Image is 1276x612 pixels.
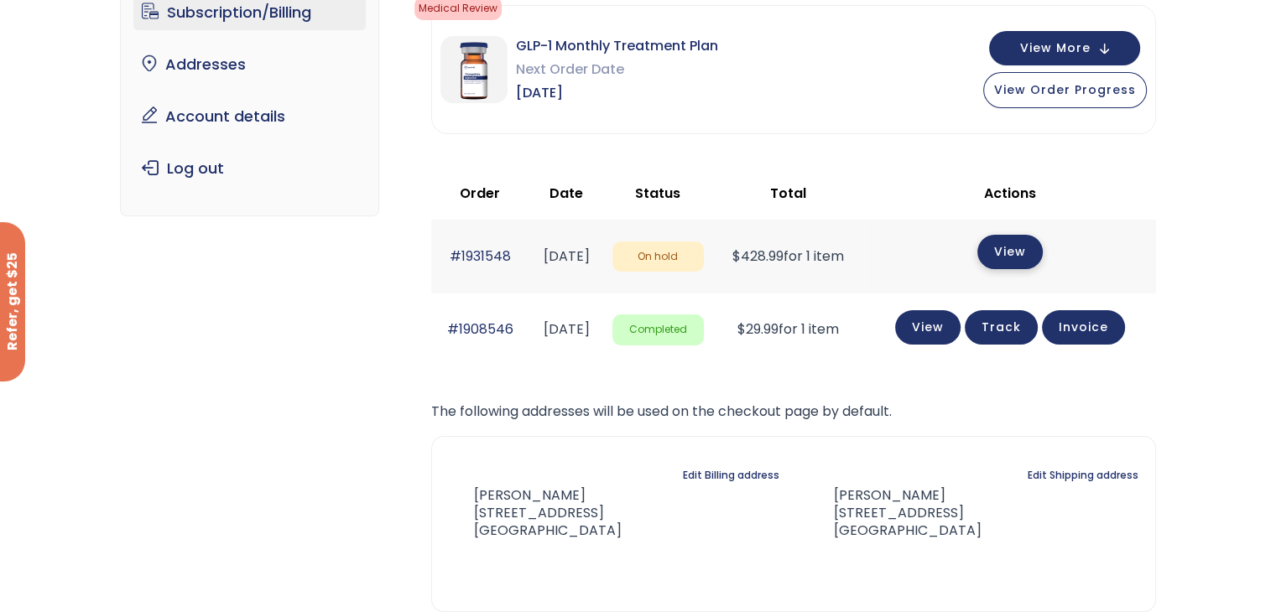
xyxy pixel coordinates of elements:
[516,58,718,81] span: Next Order Date
[712,293,864,366] td: for 1 item
[989,31,1140,65] button: View More
[133,99,366,134] a: Account details
[983,72,1147,108] button: View Order Progress
[440,36,508,103] img: GLP-1 Monthly Treatment Plan
[732,246,741,266] span: $
[460,184,500,203] span: Order
[516,81,718,105] span: [DATE]
[737,319,779,339] span: 29.99
[1020,43,1091,54] span: View More
[977,235,1043,269] a: View
[895,310,961,345] a: View
[544,246,590,266] time: [DATE]
[732,246,784,266] span: 428.99
[737,319,746,339] span: $
[770,184,806,203] span: Total
[984,184,1036,203] span: Actions
[965,310,1038,345] a: Track
[807,487,982,539] address: [PERSON_NAME] [STREET_ADDRESS] [GEOGRAPHIC_DATA]
[447,319,513,339] a: #1908546
[994,81,1136,98] span: View Order Progress
[1042,310,1125,345] a: Invoice
[683,464,779,487] a: Edit Billing address
[549,184,583,203] span: Date
[133,47,366,82] a: Addresses
[431,400,1156,423] p: The following addresses will be used on the checkout page by default.
[544,319,590,339] time: [DATE]
[635,184,680,203] span: Status
[612,241,704,272] span: On hold
[1028,464,1138,487] a: Edit Shipping address
[133,151,366,186] a: Log out
[612,314,704,345] span: Completed
[450,246,511,266] a: #1931548
[449,487,622,539] address: [PERSON_NAME] [STREET_ADDRESS] [GEOGRAPHIC_DATA]
[712,220,864,293] td: for 1 item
